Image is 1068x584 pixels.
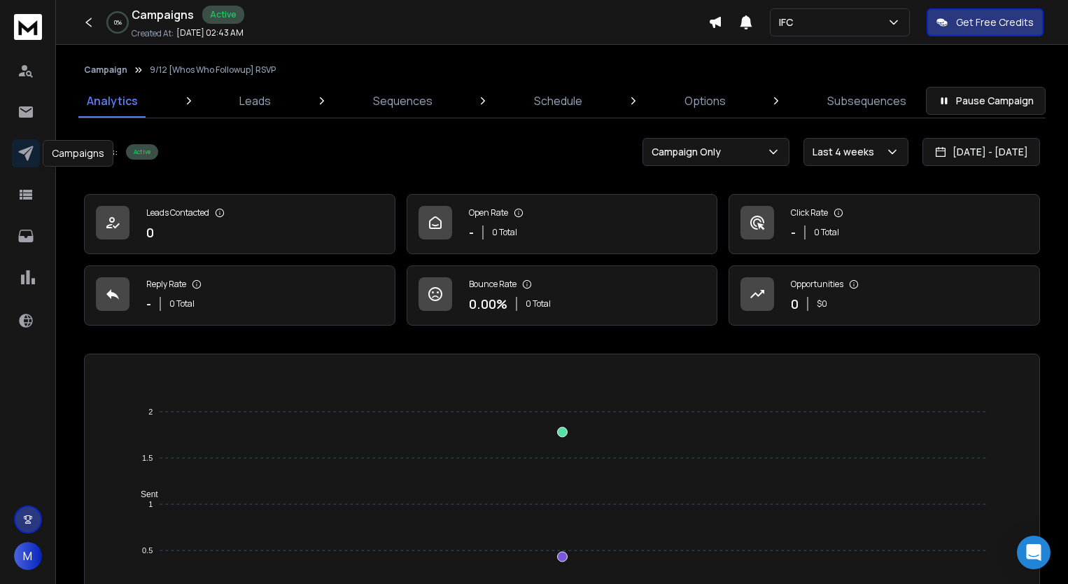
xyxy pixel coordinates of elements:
p: [DATE] 02:43 AM [176,27,244,39]
p: 0 [146,223,154,242]
p: Created At: [132,28,174,39]
a: Leads Contacted0 [84,194,395,254]
a: Opportunities0$0 [729,265,1040,326]
span: Sent [130,489,158,499]
a: Open Rate-0 Total [407,194,718,254]
div: Active [126,144,158,160]
a: Analytics [78,84,146,118]
div: Open Intercom Messenger [1017,536,1051,569]
a: Sequences [365,84,441,118]
p: Analytics [87,92,138,109]
p: 9/12 [Whos Who Followup] RSVP [150,64,276,76]
button: Pause Campaign [926,87,1046,115]
a: Click Rate-0 Total [729,194,1040,254]
a: Leads [231,84,279,118]
tspan: 2 [148,408,153,416]
p: Leads [239,92,271,109]
p: Leads Contacted [146,207,209,218]
a: Bounce Rate0.00%0 Total [407,265,718,326]
p: 0 Total [169,298,195,310]
a: Schedule [526,84,591,118]
button: Get Free Credits [927,8,1044,36]
p: 0 Total [814,227,839,238]
div: Active [202,6,244,24]
p: IFC [779,15,799,29]
p: 0 Total [526,298,551,310]
p: Sequences [373,92,433,109]
p: Open Rate [469,207,508,218]
a: Options [676,84,734,118]
button: M [14,542,42,570]
a: Reply Rate-0 Total [84,265,395,326]
p: Reply Rate [146,279,186,290]
p: 0 Total [492,227,517,238]
p: Last 4 weeks [813,145,880,159]
p: Get Free Credits [956,15,1034,29]
a: Subsequences [819,84,915,118]
p: Opportunities [791,279,843,290]
tspan: 1.5 [142,454,153,462]
div: Campaigns [43,140,113,167]
p: 0 [791,294,799,314]
p: 0.00 % [469,294,507,314]
p: $ 0 [817,298,827,310]
p: Options [684,92,726,109]
p: Subsequences [827,92,906,109]
p: Campaign Only [652,145,726,159]
p: - [469,223,474,242]
tspan: 0.5 [142,546,153,555]
img: logo [14,14,42,40]
h1: Campaigns [132,6,194,23]
p: - [146,294,151,314]
p: Click Rate [791,207,828,218]
p: Schedule [534,92,582,109]
button: [DATE] - [DATE] [922,138,1040,166]
p: Bounce Rate [469,279,517,290]
button: Campaign [84,64,127,76]
p: - [791,223,796,242]
tspan: 1 [148,500,153,508]
p: 0 % [114,18,122,27]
